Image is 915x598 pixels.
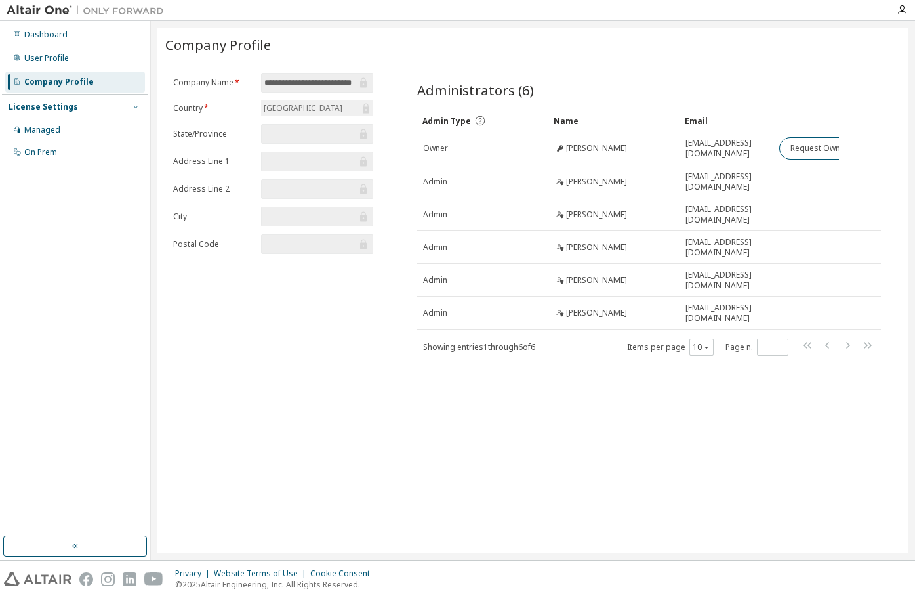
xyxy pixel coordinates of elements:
[173,103,253,114] label: Country
[685,204,767,225] span: [EMAIL_ADDRESS][DOMAIN_NAME]
[566,209,627,220] span: [PERSON_NAME]
[685,303,767,324] span: [EMAIL_ADDRESS][DOMAIN_NAME]
[423,341,535,352] span: Showing entries 1 through 6 of 6
[423,275,447,286] span: Admin
[685,237,767,258] span: [EMAIL_ADDRESS][DOMAIN_NAME]
[79,572,93,586] img: facebook.svg
[175,568,214,579] div: Privacy
[24,30,68,40] div: Dashboard
[566,242,627,253] span: [PERSON_NAME]
[173,129,253,139] label: State/Province
[173,77,253,88] label: Company Name
[173,239,253,249] label: Postal Code
[422,116,471,127] span: Admin Type
[24,77,94,87] div: Company Profile
[554,110,674,131] div: Name
[24,53,69,64] div: User Profile
[175,579,378,590] p: © 2025 Altair Engineering, Inc. All Rights Reserved.
[173,184,253,194] label: Address Line 2
[310,568,378,579] div: Cookie Consent
[779,137,890,160] button: Request Owner Change
[24,147,57,158] div: On Prem
[123,572,136,586] img: linkedin.svg
[423,177,447,187] span: Admin
[262,101,344,116] div: [GEOGRAPHIC_DATA]
[685,270,767,291] span: [EMAIL_ADDRESS][DOMAIN_NAME]
[725,339,788,356] span: Page n.
[261,100,373,116] div: [GEOGRAPHIC_DATA]
[627,339,714,356] span: Items per page
[423,209,447,220] span: Admin
[7,4,171,17] img: Altair One
[685,110,768,131] div: Email
[417,81,534,99] span: Administrators (6)
[9,102,78,112] div: License Settings
[144,572,163,586] img: youtube.svg
[566,275,627,286] span: [PERSON_NAME]
[165,35,271,54] span: Company Profile
[566,308,627,318] span: [PERSON_NAME]
[566,177,627,187] span: [PERSON_NAME]
[566,143,627,154] span: [PERSON_NAME]
[685,171,767,192] span: [EMAIL_ADDRESS][DOMAIN_NAME]
[423,242,447,253] span: Admin
[24,125,60,135] div: Managed
[685,138,767,159] span: [EMAIL_ADDRESS][DOMAIN_NAME]
[173,211,253,222] label: City
[693,342,710,352] button: 10
[423,308,447,318] span: Admin
[423,143,448,154] span: Owner
[101,572,115,586] img: instagram.svg
[173,156,253,167] label: Address Line 1
[214,568,310,579] div: Website Terms of Use
[4,572,71,586] img: altair_logo.svg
